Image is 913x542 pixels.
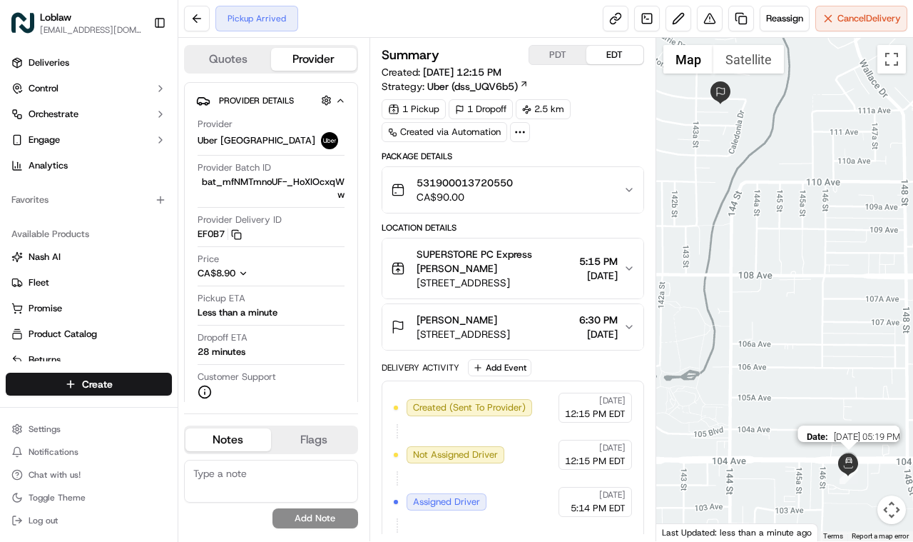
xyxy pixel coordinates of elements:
[37,92,257,107] input: Got a question? Start typing here...
[516,99,571,119] div: 2.5 km
[6,189,172,211] div: Favorites
[29,469,81,481] span: Chat with us!
[382,151,644,162] div: Package Details
[29,319,109,333] span: Knowledge Base
[29,353,61,366] span: Returns
[44,260,116,271] span: [PERSON_NAME]
[382,79,529,94] div: Strategy:
[413,401,526,414] span: Created (Sent To Provider)
[29,492,86,503] span: Toggle Theme
[529,46,586,64] button: PDT
[6,271,172,294] button: Fleet
[126,260,160,271] span: 3:53 PM
[6,129,172,151] button: Engage
[579,269,618,283] span: [DATE]
[29,159,68,172] span: Analytics
[198,134,315,147] span: Uber [GEOGRAPHIC_DATA]
[6,488,172,508] button: Toggle Theme
[468,359,531,376] button: Add Event
[40,24,142,36] span: [EMAIL_ADDRESS][DOMAIN_NAME]
[599,442,626,453] span: [DATE]
[118,260,123,271] span: •
[198,331,248,344] span: Dropoff ETA
[11,276,166,289] a: Fleet
[14,246,37,269] img: Liam S.
[198,176,345,201] span: bat_mfNMTmnoUF-_HoXIOcxqWw
[198,371,276,383] span: Customer Support
[271,428,357,451] button: Flags
[198,267,235,279] span: CA$8.90
[6,297,172,320] button: Promise
[321,132,338,149] img: uber-new-logo.jpeg
[198,306,277,319] div: Less than a minute
[6,6,148,40] button: LoblawLoblaw[EMAIL_ADDRESS][DOMAIN_NAME]
[29,82,58,95] span: Control
[185,48,271,71] button: Quotes
[82,377,113,391] span: Create
[382,65,501,79] span: Created:
[121,321,132,332] div: 💻
[571,502,626,515] span: 5:14 PM EDT
[449,99,513,119] div: 1 Dropoff
[417,190,513,204] span: CA$90.00
[11,11,34,34] img: Loblaw
[115,313,235,339] a: 💻API Documentation
[565,408,626,421] span: 12:15 PM EDT
[29,261,40,272] img: 1736555255976-a54dd68f-1ca7-489b-9aae-adbdc363a1c4
[586,46,643,64] button: EDT
[423,66,501,79] span: [DATE] 12:15 PM
[427,79,518,94] span: Uber (dss_UQV6b5)
[565,455,626,468] span: 12:15 PM EDT
[64,136,234,151] div: Start new chat
[6,223,172,246] div: Available Products
[29,251,61,264] span: Nash AI
[663,45,713,74] button: Show street map
[599,489,626,501] span: [DATE]
[198,253,219,266] span: Price
[221,183,260,200] button: See all
[14,208,37,231] img: Loblaw 12 agents
[6,323,172,346] button: Product Catalog
[64,151,196,162] div: We're available if you need us!
[243,141,260,158] button: Start new chat
[806,431,827,442] span: Date :
[417,176,513,190] span: 531900013720550
[427,79,529,94] a: Uber (dss_UQV6b5)
[6,511,172,531] button: Log out
[815,6,907,31] button: CancelDelivery
[11,302,166,315] a: Promise
[30,136,56,162] img: 1732323095091-59ea418b-cfe3-43c8-9ae0-d0d06d6fd42c
[382,222,644,234] div: Location Details
[6,51,172,74] a: Deliveries
[656,523,818,541] div: Last Updated: less than a minute ago
[877,45,906,74] button: Toggle fullscreen view
[198,161,271,174] span: Provider Batch ID
[382,362,459,373] div: Delivery Activity
[198,228,242,241] button: EF0B7
[382,49,439,61] h3: Summary
[599,395,626,406] span: [DATE]
[6,103,172,126] button: Orchestrate
[14,321,26,332] div: 📗
[823,532,843,540] a: Terms (opens in new tab)
[660,523,707,541] img: Google
[29,302,62,315] span: Promise
[11,328,166,341] a: Product Catalog
[14,57,260,80] p: Welcome 👋
[219,95,294,106] span: Provider Details
[6,154,172,177] a: Analytics
[198,267,323,280] button: CA$8.90
[123,221,128,233] span: •
[6,348,172,371] button: Returns
[382,122,507,142] div: Created via Automation
[413,448,498,461] span: Not Assigned Driver
[6,373,172,396] button: Create
[852,532,909,540] a: Report a map error
[271,48,357,71] button: Provider
[877,496,906,524] button: Map camera controls
[6,77,172,100] button: Control
[837,12,901,25] span: Cancel Delivery
[579,254,618,269] span: 5:15 PM
[29,515,58,526] span: Log out
[382,239,643,298] button: SUPERSTORE PC Express [PERSON_NAME][STREET_ADDRESS]5:15 PM[DATE]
